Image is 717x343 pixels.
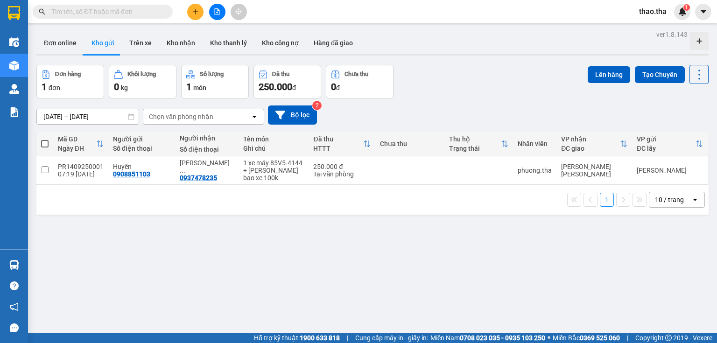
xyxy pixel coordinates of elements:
[326,65,394,98] button: Chưa thu0đ
[36,32,84,54] button: Đơn online
[685,4,688,11] span: 1
[122,32,159,54] button: Trên xe
[159,32,203,54] button: Kho nhận
[690,32,709,50] div: Tạo kho hàng mới
[113,135,170,143] div: Người gửi
[58,145,96,152] div: Ngày ĐH
[655,195,684,204] div: 10 / trang
[344,71,368,77] div: Chưa thu
[518,140,552,147] div: Nhân viên
[243,135,304,143] div: Tên món
[336,84,340,91] span: đ
[637,145,696,152] div: ĐC lấy
[300,334,340,342] strong: 1900 633 818
[632,6,674,17] span: thao.tha
[580,334,620,342] strong: 0369 525 060
[518,167,552,174] div: phuong.tha
[259,81,292,92] span: 250.000
[656,29,688,40] div: ver 1.8.143
[9,84,19,94] img: warehouse-icon
[460,334,545,342] strong: 0708 023 035 - 0935 103 250
[8,6,20,20] img: logo-vxr
[9,37,19,47] img: warehouse-icon
[561,135,620,143] div: VP nhận
[637,135,696,143] div: VP gửi
[10,323,19,332] span: message
[253,65,321,98] button: Đã thu250.000đ
[691,196,699,203] svg: open
[36,65,104,98] button: Đơn hàng1đơn
[548,336,550,340] span: ⚪️
[243,159,304,174] div: 1 xe máy 85V5-4144 + chia khóa
[9,61,19,70] img: warehouse-icon
[380,140,440,147] div: Chưa thu
[553,333,620,343] span: Miền Bắc
[665,335,672,341] span: copyright
[203,32,254,54] button: Kho thanh lý
[637,167,703,174] div: [PERSON_NAME]
[235,8,242,15] span: aim
[632,132,708,156] th: Toggle SortBy
[243,145,304,152] div: Ghi chú
[309,132,375,156] th: Toggle SortBy
[121,84,128,91] span: kg
[313,145,363,152] div: HTTT
[113,163,170,170] div: Huyên
[53,132,108,156] th: Toggle SortBy
[449,135,501,143] div: Thu hộ
[331,81,336,92] span: 0
[180,134,234,142] div: Người nhận
[699,7,708,16] span: caret-down
[51,7,162,17] input: Tìm tên, số ĐT hoặc mã đơn
[313,163,371,170] div: 250.000 đ
[254,32,306,54] button: Kho công nợ
[678,7,687,16] img: icon-new-feature
[430,333,545,343] span: Miền Nam
[109,65,176,98] button: Khối lượng0kg
[114,81,119,92] span: 0
[181,65,249,98] button: Số lượng1món
[187,4,204,20] button: plus
[127,71,156,77] div: Khối lượng
[192,8,199,15] span: plus
[214,8,220,15] span: file-add
[149,112,213,121] div: Chọn văn phòng nhận
[243,174,304,182] div: bao xe 100k
[254,333,340,343] span: Hỗ trợ kỹ thuật:
[313,170,371,178] div: Tại văn phòng
[42,81,47,92] span: 1
[627,333,628,343] span: |
[9,260,19,270] img: warehouse-icon
[272,71,289,77] div: Đã thu
[444,132,513,156] th: Toggle SortBy
[683,4,690,11] sup: 1
[113,170,150,178] div: 0908851103
[312,101,322,110] sup: 2
[355,333,428,343] span: Cung cấp máy in - giấy in:
[695,4,711,20] button: caret-down
[588,66,630,83] button: Lên hàng
[180,159,234,174] div: Nguyễn Tiến Trung
[231,4,247,20] button: aim
[180,146,234,153] div: Số điện thoại
[209,4,225,20] button: file-add
[58,135,96,143] div: Mã GD
[39,8,45,15] span: search
[58,170,104,178] div: 07:19 [DATE]
[200,71,224,77] div: Số lượng
[268,105,317,125] button: Bộ lọc
[37,109,139,124] input: Select a date range.
[180,174,217,182] div: 0937478235
[49,84,60,91] span: đơn
[9,107,19,117] img: solution-icon
[10,281,19,290] span: question-circle
[449,145,501,152] div: Trạng thái
[84,32,122,54] button: Kho gửi
[561,145,620,152] div: ĐC giao
[10,302,19,311] span: notification
[635,66,685,83] button: Tạo Chuyến
[193,84,206,91] span: món
[180,167,185,174] span: ...
[306,32,360,54] button: Hàng đã giao
[347,333,348,343] span: |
